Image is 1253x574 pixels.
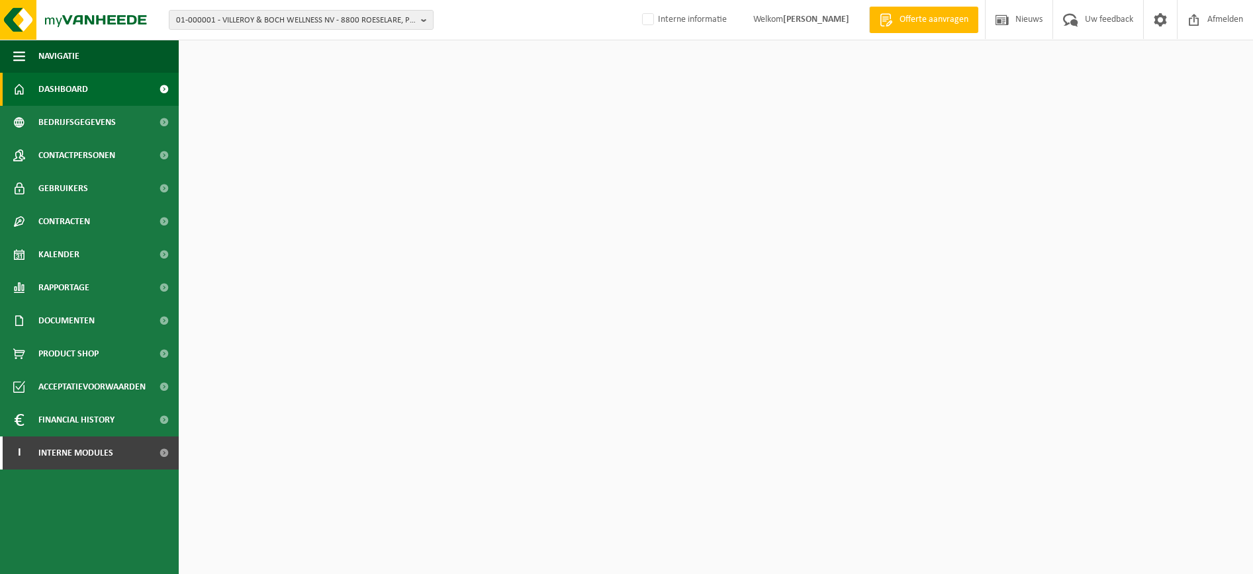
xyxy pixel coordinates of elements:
[38,370,146,403] span: Acceptatievoorwaarden
[38,40,79,73] span: Navigatie
[38,172,88,205] span: Gebruikers
[169,10,434,30] button: 01-000001 - VILLEROY & BOCH WELLNESS NV - 8800 ROESELARE, POPULIERSTRAAT 1
[869,7,978,33] a: Offerte aanvragen
[38,106,116,139] span: Bedrijfsgegevens
[38,73,88,106] span: Dashboard
[783,15,849,24] strong: [PERSON_NAME]
[38,139,115,172] span: Contactpersonen
[38,403,115,436] span: Financial History
[38,337,99,370] span: Product Shop
[896,13,972,26] span: Offerte aanvragen
[639,10,727,30] label: Interne informatie
[38,271,89,304] span: Rapportage
[38,205,90,238] span: Contracten
[13,436,25,470] span: I
[38,304,95,337] span: Documenten
[38,436,113,470] span: Interne modules
[176,11,416,30] span: 01-000001 - VILLEROY & BOCH WELLNESS NV - 8800 ROESELARE, POPULIERSTRAAT 1
[38,238,79,271] span: Kalender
